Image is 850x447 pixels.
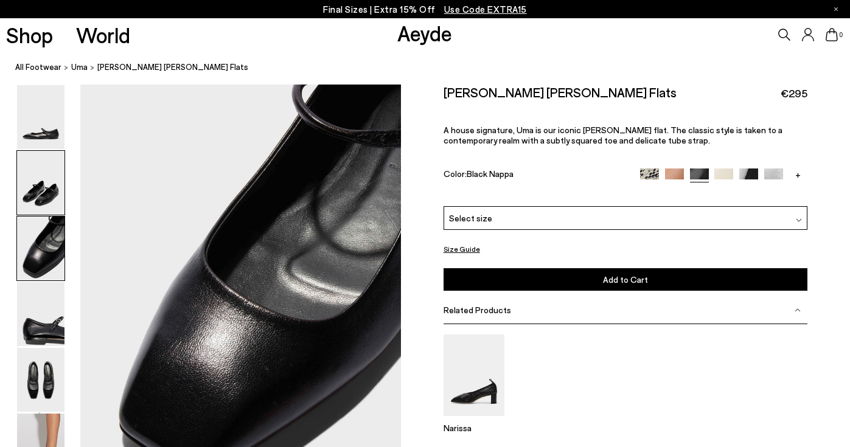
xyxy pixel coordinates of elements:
[444,305,511,315] span: Related Products
[97,61,248,74] span: [PERSON_NAME] [PERSON_NAME] Flats
[444,85,677,100] h2: [PERSON_NAME] [PERSON_NAME] Flats
[444,4,527,15] span: Navigate to /collections/ss25-final-sizes
[795,307,801,313] img: svg%3E
[444,268,807,291] button: Add to Cart
[71,62,88,72] span: Uma
[444,423,504,433] p: Narissa
[449,212,492,224] span: Select size
[838,32,844,38] span: 0
[789,168,807,179] a: +
[17,348,64,412] img: Uma Mary-Jane Flats - Image 5
[781,86,807,101] span: €295
[444,334,504,415] img: Narissa Ruched Pumps
[444,125,807,145] p: A house signature, Uma is our iconic [PERSON_NAME] flat. The classic style is taken to a contempo...
[17,217,64,280] img: Uma Mary-Jane Flats - Image 3
[444,241,480,257] button: Size Guide
[15,61,61,74] a: All Footwear
[71,61,88,74] a: Uma
[6,24,53,46] a: Shop
[444,407,504,433] a: Narissa Ruched Pumps Narissa
[17,151,64,215] img: Uma Mary-Jane Flats - Image 2
[76,24,130,46] a: World
[826,28,838,41] a: 0
[397,20,452,46] a: Aeyde
[15,51,850,85] nav: breadcrumb
[603,274,648,285] span: Add to Cart
[323,2,527,17] p: Final Sizes | Extra 15% Off
[467,168,514,179] span: Black Nappa
[444,168,629,182] div: Color:
[17,282,64,346] img: Uma Mary-Jane Flats - Image 4
[796,217,802,223] img: svg%3E
[17,85,64,149] img: Uma Mary-Jane Flats - Image 1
